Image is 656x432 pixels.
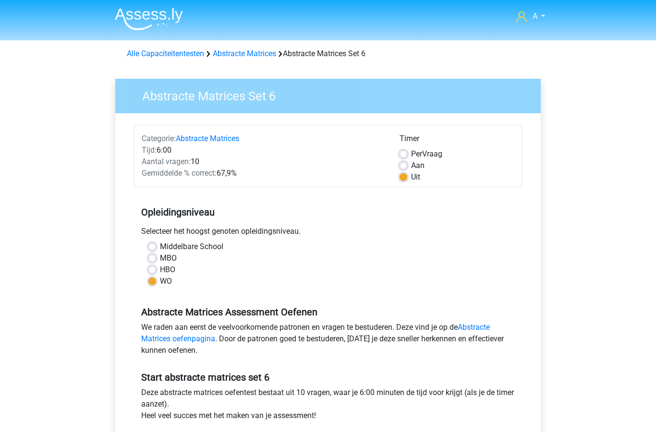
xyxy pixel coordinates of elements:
[141,372,515,383] h5: Start abstracte matrices set 6
[134,226,522,241] div: Selecteer het hoogst genoten opleidingsniveau.
[411,149,422,158] span: Per
[213,49,276,58] a: Abstracte Matrices
[160,252,177,264] label: MBO
[141,306,515,318] h5: Abstracte Matrices Assessment Oefenen
[411,171,420,183] label: Uit
[123,48,533,60] div: Abstracte Matrices Set 6
[141,203,515,222] h5: Opleidingsniveau
[134,144,392,156] div: 6:00
[142,145,157,155] span: Tijd:
[160,276,172,287] label: WO
[411,148,442,160] label: Vraag
[131,85,534,104] h3: Abstracte Matrices Set 6
[160,264,175,276] label: HBO
[400,133,514,148] div: Timer
[142,134,176,143] span: Categorie:
[134,387,522,425] div: Deze abstracte matrices oefentest bestaat uit 10 vragen, waar je 6:00 minuten de tijd voor krijgt...
[411,160,425,171] label: Aan
[142,157,191,166] span: Aantal vragen:
[142,168,217,178] span: Gemiddelde % correct:
[512,11,549,22] a: A
[134,156,392,168] div: 10
[176,134,239,143] a: Abstracte Matrices
[160,241,223,252] label: Middelbare School
[134,168,392,179] div: 67,9%
[115,8,183,30] img: Assessly
[127,49,204,58] a: Alle Capaciteitentesten
[533,12,537,21] span: A
[134,322,522,360] div: We raden aan eerst de veelvoorkomende patronen en vragen te bestuderen. Deze vind je op de . Door...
